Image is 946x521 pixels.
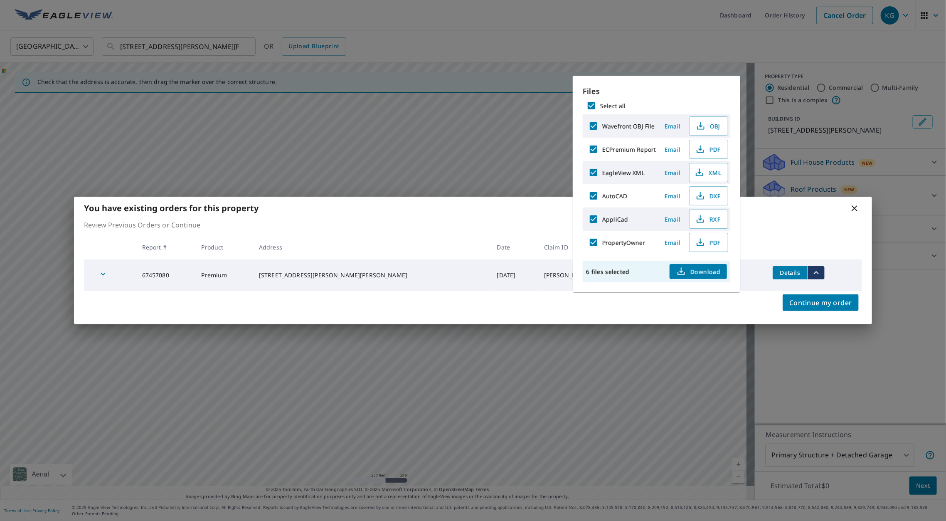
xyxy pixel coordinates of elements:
[663,146,682,153] span: Email
[689,140,728,159] button: PDF
[689,116,728,136] button: OBJ
[602,146,656,153] label: ECPremium Report
[663,192,682,200] span: Email
[659,213,686,226] button: Email
[195,235,252,259] th: Product
[689,233,728,252] button: PDF
[84,220,862,230] p: Review Previous Orders or Continue
[537,259,638,291] td: [PERSON_NAME]-vs
[773,266,808,279] button: detailsBtn-67457080
[490,259,537,291] td: [DATE]
[659,143,686,156] button: Email
[663,169,682,177] span: Email
[600,102,626,110] label: Select all
[783,294,859,311] button: Continue my order
[602,239,645,247] label: PropertyOwner
[602,122,655,130] label: Wavefront OBJ File
[695,144,721,154] span: PDF
[659,166,686,179] button: Email
[778,269,803,277] span: Details
[259,271,484,279] div: [STREET_ADDRESS][PERSON_NAME][PERSON_NAME]
[663,215,682,223] span: Email
[252,235,490,259] th: Address
[663,239,682,247] span: Email
[789,297,852,309] span: Continue my order
[808,266,825,279] button: filesDropdownBtn-67457080
[602,215,628,223] label: AppliCad
[695,191,721,201] span: DXF
[659,190,686,202] button: Email
[586,268,629,276] p: 6 files selected
[689,186,728,205] button: DXF
[135,235,195,259] th: Report #
[689,163,728,182] button: XML
[663,122,682,130] span: Email
[659,120,686,133] button: Email
[695,214,721,224] span: RXF
[602,192,627,200] label: AutoCAD
[537,235,638,259] th: Claim ID
[695,237,721,247] span: PDF
[602,169,645,177] label: EagleView XML
[695,121,721,131] span: OBJ
[659,236,686,249] button: Email
[135,259,195,291] td: 67457080
[84,202,259,214] b: You have existing orders for this property
[695,168,721,178] span: XML
[490,235,537,259] th: Date
[670,264,727,279] button: Download
[676,267,720,277] span: Download
[195,259,252,291] td: Premium
[583,86,730,97] p: Files
[689,210,728,229] button: RXF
